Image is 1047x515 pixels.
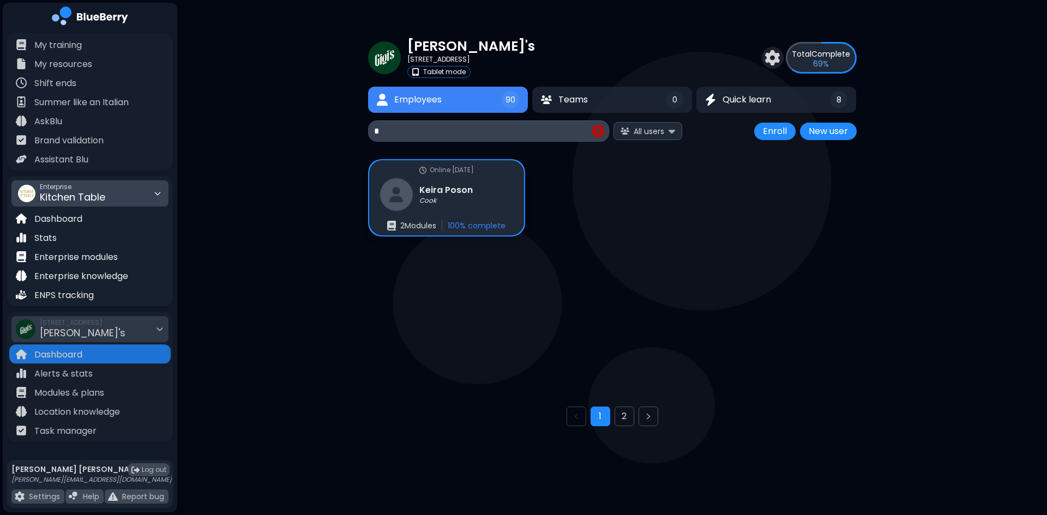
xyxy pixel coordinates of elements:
p: 69 % [813,59,829,69]
img: file icon [16,368,27,379]
span: Log out [142,465,166,474]
img: file icon [16,58,27,69]
img: company thumbnail [368,41,401,74]
p: [PERSON_NAME][EMAIL_ADDRESS][DOMAIN_NAME] [11,475,172,484]
p: 2 Module s [400,221,436,231]
img: company thumbnail [18,185,35,202]
img: file icon [16,77,27,88]
span: 8 [837,95,841,105]
p: Enterprise modules [34,251,118,264]
img: file icon [16,289,27,300]
p: Assistant Blu [34,153,88,166]
p: Stats [34,232,57,245]
a: online statusOnline [DATE]restaurantKeira PosonCookenrollments2Modules100% complete [368,159,525,237]
p: Alerts & stats [34,367,93,380]
span: Total [792,49,811,59]
p: [PERSON_NAME] [PERSON_NAME] [11,464,172,474]
img: company logo [52,7,128,29]
button: EmployeesEmployees90 [368,87,528,113]
img: Teams [541,95,552,104]
span: Enterprise [40,183,105,191]
p: Summer like an Italian [34,96,129,109]
p: [STREET_ADDRESS] [407,55,470,64]
p: My training [34,39,82,52]
span: Kitchen Table [40,190,105,204]
img: Quick learn [705,94,716,106]
button: Next page [639,407,658,426]
img: logout [131,466,140,474]
button: Go to page 1 [591,407,610,426]
span: [PERSON_NAME]'s [40,326,125,340]
p: Brand validation [34,134,104,147]
img: file icon [16,251,27,262]
button: Enroll [754,123,796,140]
img: company thumbnail [16,319,35,339]
img: clear search [592,124,604,138]
p: AskBlu [34,115,62,128]
span: Teams [558,93,588,106]
img: restaurant [380,178,413,211]
img: file icon [15,492,25,501]
p: 100 % complete [448,221,506,231]
img: All users [621,128,629,135]
img: file icon [108,492,118,501]
span: [STREET_ADDRESS] [40,318,125,327]
img: file icon [16,406,27,417]
span: 90 [506,95,515,105]
img: file icon [16,349,27,360]
p: Shift ends [34,77,76,90]
p: Cook [419,196,436,205]
img: file icon [16,232,27,243]
span: Employees [394,93,442,106]
p: Location knowledge [34,405,120,419]
p: My resources [34,58,92,71]
p: ENPS tracking [34,289,94,302]
span: All users [634,126,664,136]
p: Modules & plans [34,386,104,399]
img: file icon [16,116,27,126]
img: file icon [16,154,27,165]
button: TeamsTeams0 [532,87,692,113]
img: file icon [69,492,79,501]
p: Online [DATE] [430,166,474,174]
p: Dashboard [34,213,82,226]
p: Settings [29,492,60,501]
p: Tablet mode [423,68,466,76]
button: Go to page 2 [615,407,634,426]
img: file icon [16,96,27,107]
img: file icon [16,387,27,398]
p: Enterprise knowledge [34,270,128,283]
img: settings [765,50,780,65]
img: expand [669,126,675,136]
button: All users [613,122,682,140]
img: enrollments [387,221,396,231]
img: file icon [16,213,27,224]
span: 0 [672,95,677,105]
p: Task manager [34,425,97,438]
img: Employees [377,94,388,106]
img: tablet [412,68,419,76]
img: file icon [16,39,27,50]
img: file icon [16,270,27,281]
p: Complete [792,49,850,59]
button: New user [800,123,857,140]
button: Previous page [567,407,586,426]
img: file icon [16,135,27,146]
a: tabletTablet mode [407,66,535,78]
h3: Keira Poson [419,184,473,197]
img: file icon [16,425,27,436]
p: Help [83,492,99,501]
p: Dashboard [34,348,82,361]
p: Report bug [122,492,164,501]
span: Quick learn [723,93,771,106]
img: online status [419,167,426,174]
p: [PERSON_NAME]'s [407,37,535,55]
button: Quick learnQuick learn8 [696,87,856,113]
